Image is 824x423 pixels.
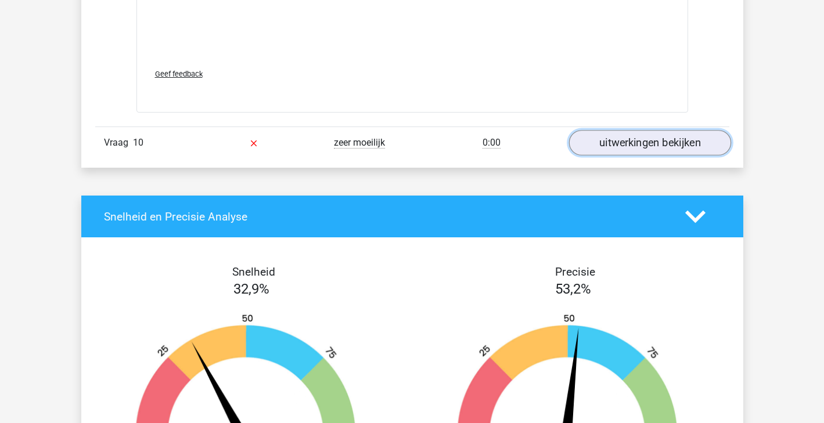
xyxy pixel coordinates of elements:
span: zeer moeilijk [334,137,385,149]
span: Geef feedback [155,70,203,78]
a: uitwerkingen bekijken [568,131,731,156]
h4: Snelheid en Precisie Analyse [104,210,668,223]
h4: Snelheid [104,265,404,279]
h4: Precisie [426,265,725,279]
span: 10 [133,137,143,148]
span: 53,2% [555,281,591,297]
span: 0:00 [483,137,501,149]
span: Vraag [104,136,133,150]
span: 32,9% [233,281,269,297]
